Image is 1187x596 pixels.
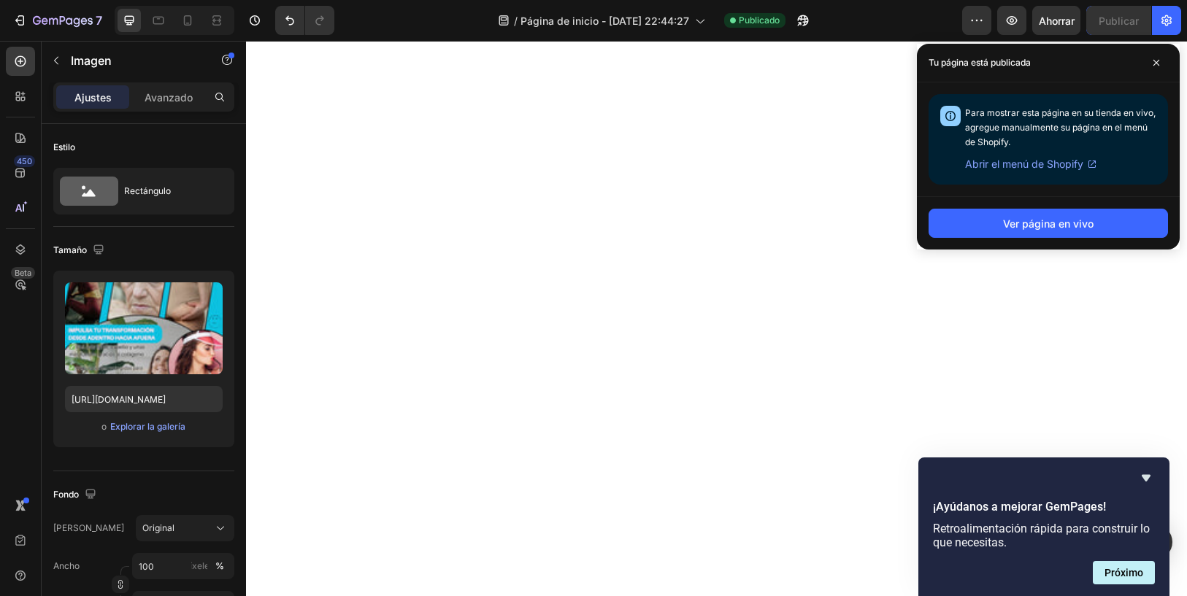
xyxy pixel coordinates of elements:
iframe: Área de diseño [246,41,1187,596]
button: Siguiente pregunta [1093,561,1155,584]
font: Estilo [53,142,75,152]
font: Original [142,522,174,533]
div: Deshacer/Rehacer [275,6,334,35]
h2: ¡Ayúdanos a mejorar GemPages! [933,498,1155,516]
button: Publicar [1086,6,1151,35]
img: imagen de vista previa [65,282,223,374]
input: píxeles% [132,553,234,579]
font: Página de inicio - [DATE] 22:44:27 [520,15,689,27]
font: / [514,15,518,27]
font: Explorar la galería [110,421,185,432]
div: ¡Ayúdanos a mejorar GemPages! [933,469,1155,584]
font: Fondo [53,489,79,500]
button: % [191,557,208,575]
font: % [215,560,224,571]
font: Retroalimentación rápida para construir lo que necesitas. [933,522,1150,549]
font: Para mostrar esta página en su tienda en vivo, agregue manualmente su página en el menú de Shopify. [965,107,1156,147]
button: 7 [6,6,109,35]
font: 7 [96,13,102,28]
font: 450 [17,156,32,166]
font: Rectángulo [124,185,171,196]
button: Ahorrar [1032,6,1080,35]
font: Próximo [1105,567,1143,578]
input: https://ejemplo.com/imagen.jpg [65,386,223,412]
font: Tamaño [53,244,87,255]
button: Explorar la galería [110,419,186,434]
button: píxeles [211,557,228,575]
font: Ver página en vivo [1003,217,1094,230]
font: Publicar [1099,15,1139,27]
font: Ancho [53,560,80,571]
font: píxeles [185,560,214,571]
font: Publicado [739,15,780,26]
font: o [101,421,107,432]
font: ¡Ayúdanos a mejorar GemPages! [933,500,1106,514]
font: Avanzado [145,91,193,104]
font: Abrir el menú de Shopify [965,158,1083,170]
button: Original [136,515,234,541]
p: Imagen [71,52,195,69]
button: Ocultar encuesta [1137,469,1155,487]
font: Ajustes [74,91,112,104]
font: Ahorrar [1039,15,1075,27]
font: Imagen [71,53,112,68]
font: [PERSON_NAME] [53,522,124,533]
font: Tu página está publicada [929,57,1031,68]
font: Beta [15,268,31,278]
button: Ver página en vivo [929,209,1168,238]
